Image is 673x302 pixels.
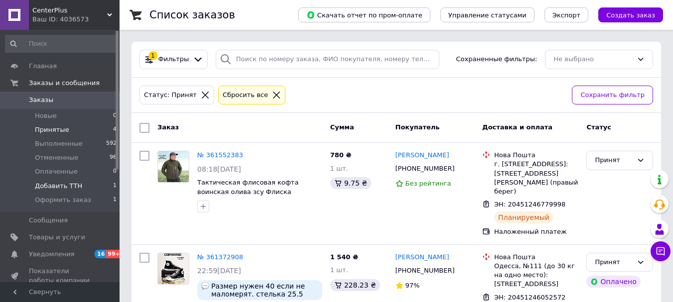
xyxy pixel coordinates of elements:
button: Сохранить фильтр [572,86,653,105]
div: Статус: Принят [142,90,199,101]
span: Фильтры [158,55,189,64]
span: Товары и услуги [29,233,85,242]
button: Скачать отчет по пром-оплате [298,7,430,22]
span: Сообщения [29,216,68,225]
span: Размер нужен 40 если не маломерят. стелька 25.5 [211,282,318,298]
span: Отмененные [35,153,78,162]
span: Сохранить фильтр [580,90,645,101]
span: Создать заказ [606,11,655,19]
span: Доставка и оплата [482,123,552,131]
span: Сумма [330,123,354,131]
img: Фото товару [158,253,189,284]
input: Поиск по номеру заказа, ФИО покупателя, номеру телефона, Email, номеру накладной [216,50,439,69]
span: 08:18[DATE] [197,165,241,173]
span: Заказ [157,123,179,131]
div: Планируемый [494,211,553,223]
span: 592 [106,139,117,148]
div: Одесса, №111 (до 30 кг на одно место): [STREET_ADDRESS] [494,262,578,289]
span: Новые [35,111,57,120]
div: Нова Пошта [494,253,578,262]
div: 228.23 ₴ [330,279,380,291]
span: Главная [29,62,57,71]
div: Оплачено [586,276,640,288]
button: Экспорт [544,7,588,22]
span: 780 ₴ [330,151,352,159]
div: [PHONE_NUMBER] [394,264,457,277]
span: Показатели работы компании [29,267,92,285]
div: 9.75 ₴ [330,177,371,189]
div: г. [STREET_ADDRESS]: [STREET_ADDRESS][PERSON_NAME] (правый берег) [494,160,578,196]
span: Экспорт [552,11,580,19]
span: ЭН: 20451246052572 [494,294,565,301]
span: 4 [113,125,117,134]
a: [PERSON_NAME] [396,253,449,262]
div: Принят [595,155,633,166]
span: Сохраненные фильтры: [456,55,538,64]
input: Поиск [5,35,118,53]
span: Управление статусами [448,11,527,19]
img: Фото товару [158,151,189,182]
span: Заказы и сообщения [29,79,100,88]
img: :speech_balloon: [201,282,209,290]
div: 1 [148,51,157,60]
a: № 361552383 [197,151,243,159]
a: Фото товару [157,253,189,285]
a: Создать заказ [588,11,663,18]
div: Принят [595,257,633,268]
span: 0 [113,167,117,176]
div: [PHONE_NUMBER] [394,162,457,175]
span: Принятые [35,125,69,134]
div: Сбросить все [221,90,270,101]
a: [PERSON_NAME] [396,151,449,160]
span: 96 [110,153,117,162]
span: CenterPlus [32,6,107,15]
div: Наложенный платеж [494,227,578,236]
span: 1 [113,182,117,191]
a: Фото товару [157,151,189,183]
button: Создать заказ [598,7,663,22]
div: Нова Пошта [494,151,578,160]
span: 1 шт. [330,266,348,274]
button: Чат с покупателем [651,241,671,261]
span: Оплаченные [35,167,78,176]
h1: Список заказов [149,9,235,21]
div: Ваш ID: 4036573 [32,15,120,24]
a: № 361372908 [197,253,243,261]
span: Оформить заказ [35,196,91,204]
span: Без рейтинга [405,180,451,187]
span: 0 [113,111,117,120]
span: 22:59[DATE] [197,267,241,275]
button: Управление статусами [440,7,535,22]
span: 1 шт. [330,165,348,172]
span: Выполненные [35,139,83,148]
span: 99+ [106,250,123,258]
span: Добавить ТТН [35,182,82,191]
span: 97% [405,282,420,289]
span: Покупатель [396,123,440,131]
a: Тактическая флисовая кофта воинская олива зсу Флиска армейская для военных ВСУ с липучками под ше... [197,179,309,214]
span: Уведомления [29,250,74,259]
span: Скачать отчет по пром-оплате [306,10,422,19]
span: ЭН: 20451246779998 [494,201,565,208]
span: Статус [586,123,611,131]
div: Не выбрано [553,54,633,65]
span: 1 [113,196,117,204]
span: 1 540 ₴ [330,253,358,261]
span: 16 [95,250,106,258]
span: Заказы [29,96,53,104]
